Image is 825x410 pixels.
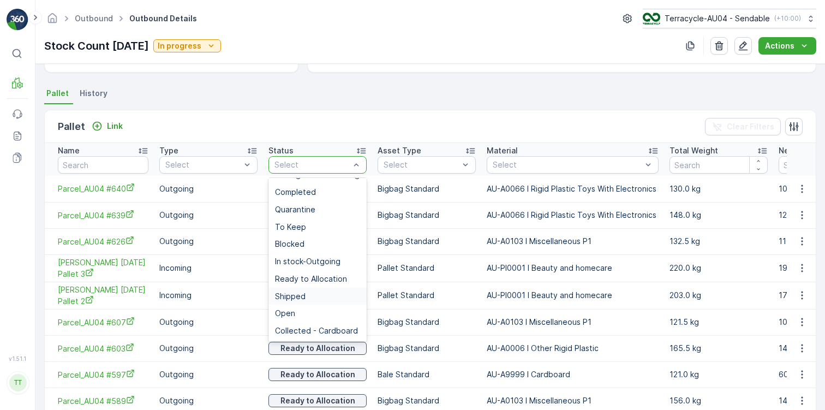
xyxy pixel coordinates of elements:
[669,210,768,221] p: 148.0 kg
[58,257,148,280] a: FD Mecca 28/08/2025 Pallet 3
[268,342,367,355] button: Ready to Allocation
[7,355,28,362] span: v 1.51.1
[58,257,148,280] span: [PERSON_NAME] [DATE] Pallet 3
[58,369,148,381] a: Parcel_AU04 #597
[158,40,201,51] p: In progress
[275,240,304,248] span: Blocked
[669,183,768,194] p: 130.0 kg
[669,236,768,247] p: 132.5 kg
[275,188,316,197] span: Completed
[153,39,221,52] button: In progress
[378,317,476,328] p: Bigbag Standard
[669,369,768,380] p: 121.0 kg
[58,210,148,221] a: Parcel_AU04 #639
[378,343,476,354] p: Bigbag Standard
[75,14,113,23] a: Outbound
[159,183,258,194] p: Outgoing
[280,369,355,380] p: Ready to Allocation
[275,205,315,214] span: Quarantine
[487,343,659,354] p: AU-A0006 I Other Rigid Plastic
[487,317,659,328] p: AU-A0103 I Miscellaneous P1
[384,159,459,170] p: Select
[275,275,347,283] span: Ready to Allocation
[268,145,294,156] p: Status
[58,183,148,194] a: Parcel_AU04 #640
[268,368,367,381] button: Ready to Allocation
[487,263,659,274] p: AU-PI0001 I Beauty and homecare
[487,395,659,406] p: AU-A0103 I Miscellaneous P1
[378,369,476,380] p: Bale Standard
[378,290,476,301] p: Pallet Standard
[487,210,659,221] p: AU-A0066 I Rigid Plastic Toys With Electronics
[159,317,258,328] p: Outgoing
[275,309,295,318] span: Open
[669,343,768,354] p: 165.5 kg
[378,263,476,274] p: Pallet Standard
[87,120,127,133] button: Link
[7,364,28,401] button: TT
[705,118,781,135] button: Clear Filters
[487,145,518,156] p: Material
[774,14,801,23] p: ( +10:00 )
[727,121,774,132] p: Clear Filters
[493,159,642,170] p: Select
[9,374,27,391] div: TT
[280,395,355,406] p: Ready to Allocation
[487,236,659,247] p: AU-A0103 I Miscellaneous P1
[665,13,770,24] p: Terracycle-AU04 - Sendable
[378,395,476,406] p: Bigbag Standard
[159,343,258,354] p: Outgoing
[643,9,816,28] button: Terracycle-AU04 - Sendable(+10:00)
[268,394,367,407] button: Ready to Allocation
[779,145,821,156] p: Net Weight
[165,159,241,170] p: Select
[275,223,306,231] span: To Keep
[58,236,148,247] a: Parcel_AU04 #626
[44,38,149,54] p: Stock Count [DATE]
[159,236,258,247] p: Outgoing
[669,156,768,174] input: Search
[669,395,768,406] p: 156.0 kg
[159,369,258,380] p: Outgoing
[58,284,148,307] span: [PERSON_NAME] [DATE] Pallet 2
[159,210,258,221] p: Outgoing
[669,145,718,156] p: Total Weight
[107,121,123,132] p: Link
[58,284,148,307] a: FD Mecca 28/08/2025 Pallet 2
[487,183,659,194] p: AU-A0066 I Rigid Plastic Toys With Electronics
[58,317,148,328] a: Parcel_AU04 #607
[159,290,258,301] p: Incoming
[274,159,350,170] p: Select
[7,9,28,31] img: logo
[159,263,258,274] p: Incoming
[275,292,306,301] span: Shipped
[58,395,148,407] a: Parcel_AU04 #589
[58,119,85,134] p: Pallet
[487,369,659,380] p: AU-A9999 I Cardboard
[275,257,340,266] span: In stock-Outgoing
[669,263,768,274] p: 220.0 kg
[46,88,69,99] span: Pallet
[487,290,659,301] p: AU-PI0001 I Beauty and homecare
[58,145,80,156] p: Name
[275,326,358,335] span: Collected - Cardboard
[159,395,258,406] p: Outgoing
[378,145,421,156] p: Asset Type
[280,343,355,354] p: Ready to Allocation
[758,37,816,55] button: Actions
[127,13,199,24] span: Outbound Details
[58,343,148,354] a: Parcel_AU04 #603
[643,13,660,25] img: terracycle_logo.png
[669,317,768,328] p: 121.5 kg
[80,88,107,99] span: History
[58,156,148,174] input: Search
[765,40,794,51] p: Actions
[378,183,476,194] p: Bigbag Standard
[378,236,476,247] p: Bigbag Standard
